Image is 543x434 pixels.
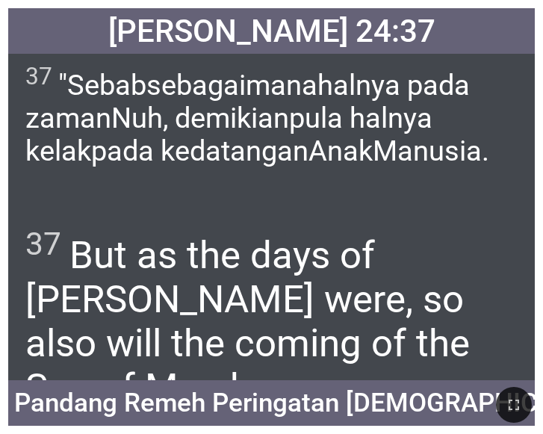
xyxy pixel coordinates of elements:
[25,63,518,167] span: "Sebab
[25,226,518,409] span: But as the days of [PERSON_NAME] were, so also will the coming of the Son of Man be.
[25,102,489,167] wg3779: pula halnya kelak
[308,134,489,167] wg3952: Anak
[25,102,489,167] wg3575: , demikian
[25,226,61,262] sup: 37
[25,102,489,167] wg2250: Nuh
[25,63,52,90] sup: 37
[25,69,489,167] wg1063: sebagaimana
[108,13,435,49] span: [PERSON_NAME] 24:37
[482,134,489,167] wg444: .
[25,69,489,167] wg5618: halnya pada zaman
[91,134,489,167] wg1510: pada kedatangan
[373,134,489,167] wg5207: Manusia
